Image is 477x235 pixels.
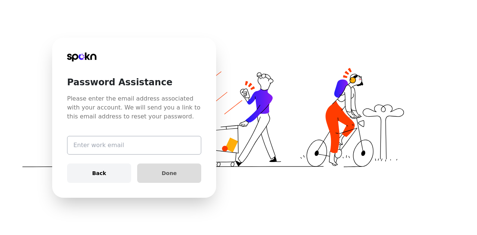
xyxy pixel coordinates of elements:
span: Password Assistance [67,61,201,88]
span: Done [162,169,177,177]
button: Done [137,163,201,183]
a: Back [67,163,131,183]
span: Please enter the email address associated with your account. We will send you a link to this emai... [67,88,201,121]
span: Back [92,169,106,177]
input: Enter work email [67,136,201,155]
